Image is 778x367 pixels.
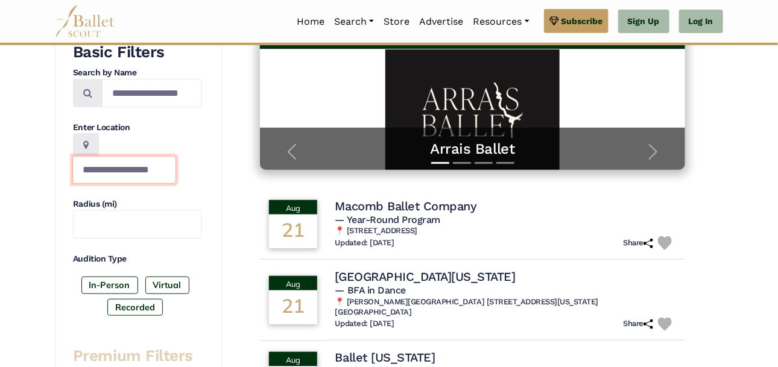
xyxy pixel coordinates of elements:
a: Arrais Ballet [272,140,674,158]
a: Search [329,9,379,34]
a: Store [379,9,414,34]
span: Subscribe [561,14,603,28]
h6: Share [624,319,654,329]
span: — Year-Round Program [335,214,440,225]
button: Slide 4 [496,156,514,170]
a: Home [292,9,329,34]
h6: Share [624,238,654,248]
h3: Basic Filters [73,42,202,63]
a: Resources [468,9,534,34]
a: Sign Up [618,10,669,34]
h4: Audition Type [73,253,202,265]
h3: Premium Filters [73,346,202,366]
h4: Radius (mi) [73,198,202,210]
div: Aug [269,276,317,290]
h4: Search by Name [73,67,202,79]
h6: 📍 [PERSON_NAME][GEOGRAPHIC_DATA] [STREET_ADDRESS][US_STATE] [GEOGRAPHIC_DATA] [335,297,677,318]
h4: [GEOGRAPHIC_DATA][US_STATE] [335,269,516,284]
button: Slide 1 [431,156,449,170]
div: 21 [269,215,317,248]
div: Aug [269,352,317,366]
div: 21 [269,290,317,324]
h4: Ballet [US_STATE] [335,350,435,365]
h6: Updated: [DATE] [335,319,394,329]
h4: Macomb Ballet Company [335,198,477,214]
input: Search by names... [102,79,202,107]
button: Slide 3 [475,156,493,170]
input: Location [72,156,176,184]
h6: 📍 [STREET_ADDRESS] [335,226,677,236]
button: Slide 2 [453,156,471,170]
label: Virtual [145,277,189,293]
a: Advertise [414,9,468,34]
img: gem.svg [549,14,559,28]
label: Recorded [107,299,163,316]
span: — BFA in Dance [335,284,406,296]
a: Subscribe [544,9,609,33]
div: Aug [269,200,317,215]
h4: Enter Location [73,122,202,134]
label: In-Person [81,277,138,293]
a: Log In [679,10,723,34]
h6: Updated: [DATE] [335,238,394,248]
